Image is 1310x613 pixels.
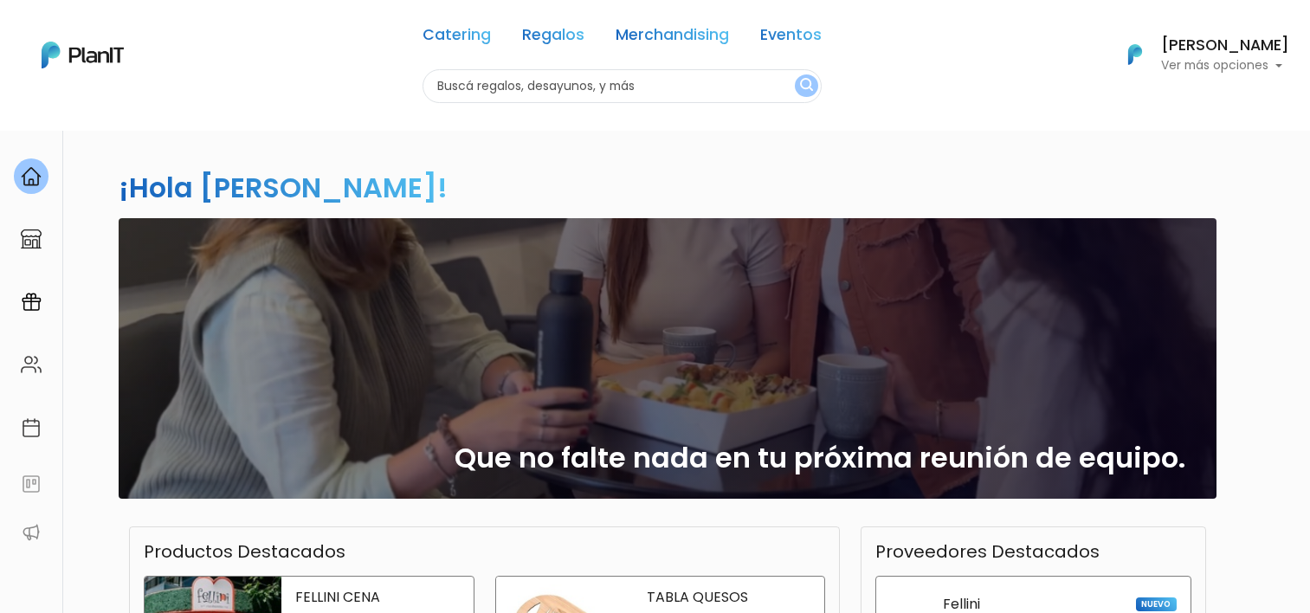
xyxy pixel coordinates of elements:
h3: Productos Destacados [144,541,345,562]
input: Buscá regalos, desayunos, y más [423,69,822,103]
button: PlanIt Logo [PERSON_NAME] Ver más opciones [1106,32,1289,77]
img: PlanIt Logo [1116,35,1154,74]
img: partners-52edf745621dab592f3b2c58e3bca9d71375a7ef29c3b500c9f145b62cc070d4.svg [21,522,42,543]
img: feedback-78b5a0c8f98aac82b08bfc38622c3050aee476f2c9584af64705fc4e61158814.svg [21,474,42,494]
p: TABLA QUESOS [647,590,810,604]
p: Ver más opciones [1161,60,1289,72]
img: marketplace-4ceaa7011d94191e9ded77b95e3339b90024bf715f7c57f8cf31f2d8c509eaba.svg [21,229,42,249]
p: Fellini [943,597,980,611]
span: NUEVO [1136,597,1176,611]
h3: Proveedores Destacados [875,541,1100,562]
img: calendar-87d922413cdce8b2cf7b7f5f62616a5cf9e4887200fb71536465627b3292af00.svg [21,417,42,438]
h2: Que no falte nada en tu próxima reunión de equipo. [455,442,1185,474]
h6: [PERSON_NAME] [1161,38,1289,54]
a: Merchandising [616,28,729,48]
a: Eventos [760,28,822,48]
a: Catering [423,28,491,48]
img: campaigns-02234683943229c281be62815700db0a1741e53638e28bf9629b52c665b00959.svg [21,292,42,313]
img: search_button-432b6d5273f82d61273b3651a40e1bd1b912527efae98b1b7a1b2c0702e16a8d.svg [800,78,813,94]
img: people-662611757002400ad9ed0e3c099ab2801c6687ba6c219adb57efc949bc21e19d.svg [21,354,42,375]
h2: ¡Hola [PERSON_NAME]! [119,168,448,207]
a: Regalos [522,28,584,48]
img: home-e721727adea9d79c4d83392d1f703f7f8bce08238fde08b1acbfd93340b81755.svg [21,166,42,187]
p: FELLINI CENA [295,590,459,604]
img: PlanIt Logo [42,42,124,68]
